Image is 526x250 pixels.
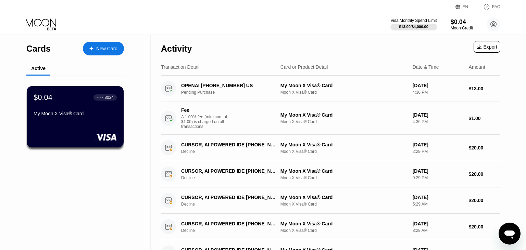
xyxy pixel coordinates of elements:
[96,46,117,52] div: New Card
[476,3,500,10] div: FAQ
[451,26,473,30] div: Moon Credit
[469,116,500,121] div: $1.00
[390,18,437,23] div: Visa Monthly Spend Limit
[469,145,500,150] div: $20.00
[280,228,407,233] div: Moon X Visa® Card
[280,90,407,95] div: Moon X Visa® Card
[413,175,463,180] div: 9:29 PM
[26,44,51,54] div: Cards
[27,86,124,147] div: $0.04● ● ● ●8024My Moon X Visa® Card
[280,195,407,200] div: My Moon X Visa® Card
[413,202,463,207] div: 5:29 AM
[181,175,284,180] div: Decline
[181,115,233,129] div: A 1.00% fee (minimum of $1.00) is charged on all transactions
[451,18,473,26] div: $0.04
[181,83,277,88] div: OPENAI [PHONE_NUMBER] US
[390,18,437,30] div: Visa Monthly Spend Limit$13.00/$4,000.00
[161,161,500,187] div: CURSOR, AI POWERED IDE [PHONE_NUMBER] USDeclineMy Moon X Visa® CardMoon X Visa® Card[DATE]9:29 PM...
[181,90,284,95] div: Pending Purchase
[413,195,463,200] div: [DATE]
[413,112,463,118] div: [DATE]
[161,76,500,102] div: OPENAI [PHONE_NUMBER] USPending PurchaseMy Moon X Visa® CardMoon X Visa® Card[DATE]4:36 PM$13.00
[399,25,428,29] div: $13.00 / $4,000.00
[280,83,407,88] div: My Moon X Visa® Card
[161,102,500,135] div: FeeA 1.00% fee (minimum of $1.00) is charged on all transactionsMy Moon X Visa® CardMoon X Visa® ...
[83,42,124,55] div: New Card
[280,149,407,154] div: Moon X Visa® Card
[161,135,500,161] div: CURSOR, AI POWERED IDE [PHONE_NUMBER] USDeclineMy Moon X Visa® CardMoon X Visa® Card[DATE]2:29 PM...
[413,221,463,226] div: [DATE]
[161,64,199,70] div: Transaction Detail
[469,64,485,70] div: Amount
[469,86,500,91] div: $13.00
[469,224,500,229] div: $20.00
[455,3,476,10] div: EN
[280,202,407,207] div: Moon X Visa® Card
[413,228,463,233] div: 8:29 AM
[499,223,521,245] iframe: Кнопка запуска окна обмена сообщениями
[280,64,328,70] div: Card or Product Detail
[181,221,277,226] div: CURSOR, AI POWERED IDE [PHONE_NUMBER] US
[181,168,277,174] div: CURSOR, AI POWERED IDE [PHONE_NUMBER] US
[34,111,117,116] div: My Moon X Visa® Card
[181,149,284,154] div: Decline
[280,119,407,124] div: Moon X Visa® Card
[181,107,229,113] div: Fee
[181,142,277,147] div: CURSOR, AI POWERED IDE [PHONE_NUMBER] US
[413,168,463,174] div: [DATE]
[181,202,284,207] div: Decline
[469,171,500,177] div: $20.00
[474,41,500,53] div: Export
[31,66,46,71] div: Active
[161,187,500,214] div: CURSOR, AI POWERED IDE [PHONE_NUMBER] USDeclineMy Moon X Visa® CardMoon X Visa® Card[DATE]5:29 AM...
[492,4,500,9] div: FAQ
[413,119,463,124] div: 4:36 PM
[34,93,52,102] div: $0.04
[413,64,439,70] div: Date & Time
[181,228,284,233] div: Decline
[280,221,407,226] div: My Moon X Visa® Card
[413,142,463,147] div: [DATE]
[97,96,103,98] div: ● ● ● ●
[161,214,500,240] div: CURSOR, AI POWERED IDE [PHONE_NUMBER] USDeclineMy Moon X Visa® CardMoon X Visa® Card[DATE]8:29 AM...
[280,168,407,174] div: My Moon X Visa® Card
[469,198,500,203] div: $20.00
[280,175,407,180] div: Moon X Visa® Card
[477,44,497,50] div: Export
[280,142,407,147] div: My Moon X Visa® Card
[413,83,463,88] div: [DATE]
[413,149,463,154] div: 2:29 PM
[451,18,473,30] div: $0.04Moon Credit
[463,4,468,9] div: EN
[413,90,463,95] div: 4:36 PM
[280,112,407,118] div: My Moon X Visa® Card
[161,44,192,54] div: Activity
[104,95,114,100] div: 8024
[181,195,277,200] div: CURSOR, AI POWERED IDE [PHONE_NUMBER] US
